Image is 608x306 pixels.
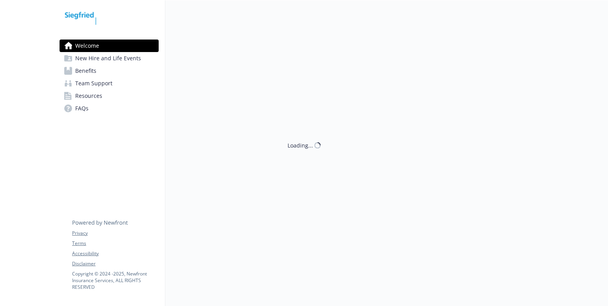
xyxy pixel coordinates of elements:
[75,65,96,77] span: Benefits
[72,270,158,290] p: Copyright © 2024 - 2025 , Newfront Insurance Services, ALL RIGHTS RESERVED
[75,90,102,102] span: Resources
[72,230,158,237] a: Privacy
[72,260,158,267] a: Disclaimer
[75,52,141,65] span: New Hire and Life Events
[60,65,159,77] a: Benefits
[75,77,112,90] span: Team Support
[60,77,159,90] a: Team Support
[288,141,313,149] div: Loading...
[60,90,159,102] a: Resources
[72,240,158,247] a: Terms
[72,250,158,257] a: Accessibility
[60,52,159,65] a: New Hire and Life Events
[60,102,159,115] a: FAQs
[75,40,99,52] span: Welcome
[60,40,159,52] a: Welcome
[75,102,89,115] span: FAQs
